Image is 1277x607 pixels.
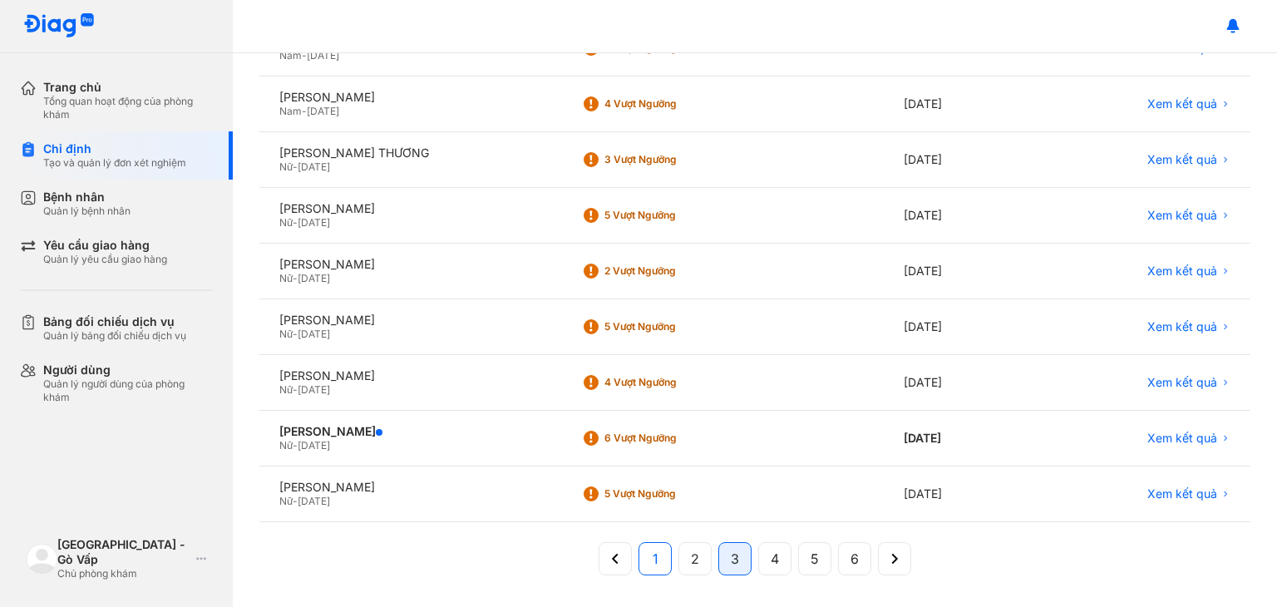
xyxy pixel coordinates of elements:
[678,542,712,575] button: 2
[1147,96,1217,111] span: Xem kết quả
[43,253,167,266] div: Quản lý yêu cầu giao hàng
[293,495,298,507] span: -
[604,487,737,501] div: 5 Vượt ngưỡng
[758,542,791,575] button: 4
[27,544,57,575] img: logo
[279,146,541,160] div: [PERSON_NAME] THƯƠNG
[43,363,213,378] div: Người dùng
[279,257,541,272] div: [PERSON_NAME]
[884,76,1054,132] div: [DATE]
[298,216,330,229] span: [DATE]
[279,328,293,340] span: Nữ
[43,95,213,121] div: Tổng quan hoạt động của phòng khám
[279,90,541,105] div: [PERSON_NAME]
[1147,431,1217,446] span: Xem kết quả
[279,216,293,229] span: Nữ
[811,549,819,569] span: 5
[838,542,871,575] button: 6
[691,549,699,569] span: 2
[298,328,330,340] span: [DATE]
[43,378,213,404] div: Quản lý người dùng của phòng khám
[279,480,541,495] div: [PERSON_NAME]
[884,411,1054,466] div: [DATE]
[1147,208,1217,223] span: Xem kết quả
[604,432,737,445] div: 6 Vượt ngưỡng
[43,80,213,95] div: Trang chủ
[279,272,293,284] span: Nữ
[293,383,298,396] span: -
[293,439,298,452] span: -
[279,439,293,452] span: Nữ
[798,542,831,575] button: 5
[771,549,779,569] span: 4
[43,141,186,156] div: Chỉ định
[884,244,1054,299] div: [DATE]
[653,549,658,569] span: 1
[604,264,737,278] div: 2 Vượt ngưỡng
[43,205,131,218] div: Quản lý bệnh nhân
[604,376,737,389] div: 4 Vượt ngưỡng
[302,105,307,117] span: -
[1147,375,1217,390] span: Xem kết quả
[279,368,541,383] div: [PERSON_NAME]
[298,383,330,396] span: [DATE]
[1147,152,1217,167] span: Xem kết quả
[302,49,307,62] span: -
[731,549,739,569] span: 3
[57,537,190,567] div: [GEOGRAPHIC_DATA] - Gò Vấp
[604,97,737,111] div: 4 Vượt ngưỡng
[43,190,131,205] div: Bệnh nhân
[1147,486,1217,501] span: Xem kết quả
[43,329,186,343] div: Quản lý bảng đối chiếu dịch vụ
[718,542,752,575] button: 3
[884,299,1054,355] div: [DATE]
[884,466,1054,522] div: [DATE]
[279,495,293,507] span: Nữ
[307,49,339,62] span: [DATE]
[23,13,95,39] img: logo
[1147,264,1217,279] span: Xem kết quả
[293,272,298,284] span: -
[279,313,541,328] div: [PERSON_NAME]
[279,160,293,173] span: Nữ
[298,160,330,173] span: [DATE]
[298,495,330,507] span: [DATE]
[307,105,339,117] span: [DATE]
[604,209,737,222] div: 5 Vượt ngưỡng
[604,153,737,166] div: 3 Vượt ngưỡng
[279,424,541,439] div: [PERSON_NAME]
[43,238,167,253] div: Yêu cầu giao hàng
[851,549,859,569] span: 6
[298,272,330,284] span: [DATE]
[57,567,190,580] div: Chủ phòng khám
[884,188,1054,244] div: [DATE]
[279,49,302,62] span: Nam
[293,328,298,340] span: -
[604,320,737,333] div: 5 Vượt ngưỡng
[279,201,541,216] div: [PERSON_NAME]
[298,439,330,452] span: [DATE]
[1147,319,1217,334] span: Xem kết quả
[884,132,1054,188] div: [DATE]
[279,105,302,117] span: Nam
[638,542,672,575] button: 1
[279,383,293,396] span: Nữ
[293,160,298,173] span: -
[884,355,1054,411] div: [DATE]
[43,314,186,329] div: Bảng đối chiếu dịch vụ
[293,216,298,229] span: -
[43,156,186,170] div: Tạo và quản lý đơn xét nghiệm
